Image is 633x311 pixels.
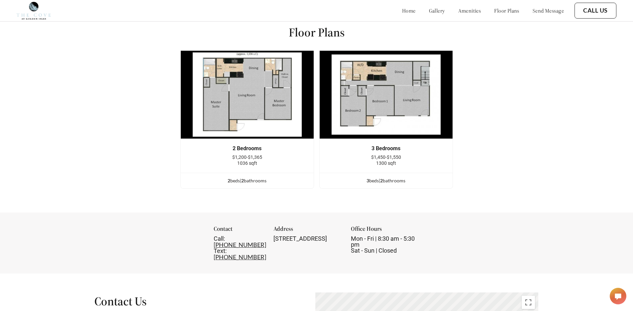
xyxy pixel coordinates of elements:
h1: Floor Plans [289,25,345,40]
a: amenities [458,7,481,14]
a: home [402,7,416,14]
a: [PHONE_NUMBER] [214,241,266,248]
button: Toggle fullscreen view [522,296,535,309]
span: Call: [214,235,225,242]
div: bed s | bathroom s [181,177,314,184]
a: gallery [429,7,445,14]
span: Text: [214,247,227,254]
span: 2 [228,178,230,183]
div: Address [273,226,342,236]
a: Call Us [583,7,608,14]
img: example [319,50,453,139]
div: Office Hours [351,226,420,236]
img: cove_at_golden_isles_logo.png [17,2,51,20]
div: [STREET_ADDRESS] [273,236,342,242]
span: 1036 sqft [237,160,257,166]
a: send message [533,7,564,14]
span: 1300 sqft [376,160,396,166]
span: Sat - Sun | Closed [351,247,397,254]
div: bed s | bathroom s [320,177,453,184]
img: example [180,50,314,139]
div: Mon - Fri | 8:30 am - 5:30 pm [351,236,420,254]
span: 2 [380,178,383,183]
button: Call Us [575,3,616,19]
div: Contact [214,226,265,236]
span: 2 [241,178,244,183]
div: 2 Bedrooms [191,146,304,152]
a: [PHONE_NUMBER] [214,253,266,261]
div: 3 Bedrooms [330,146,443,152]
span: 3 [367,178,369,183]
span: $1,200-$1,365 [232,155,262,160]
span: $1,450-$1,550 [371,155,401,160]
a: floor plans [494,7,519,14]
h1: Contact Us [94,294,284,309]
